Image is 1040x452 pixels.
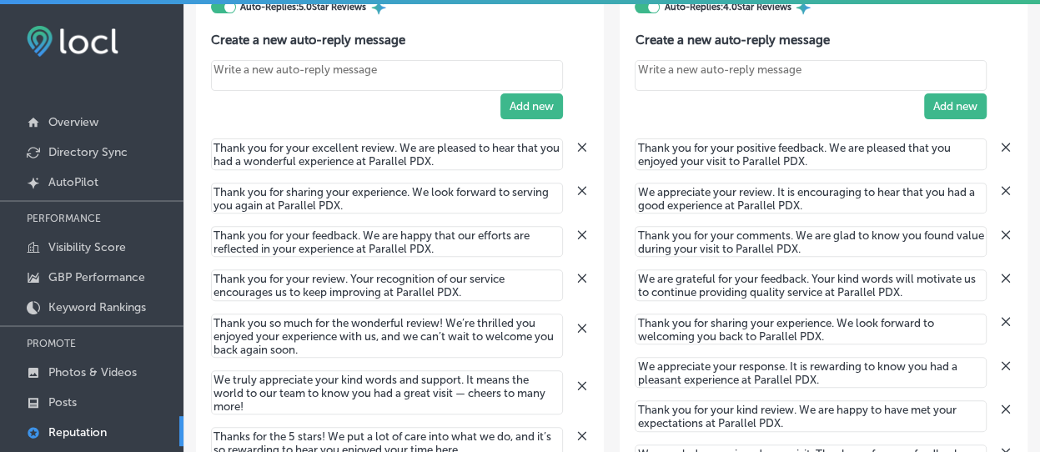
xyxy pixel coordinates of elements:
textarea: Thank you so much for the wonderful review! We’re thrilled you enjoyed your experience with us, a... [211,314,563,358]
textarea: We appreciate your response. It is rewarding to know you had a pleasant experience at Parallel PDX. [635,357,987,388]
textarea: Thank you for sharing your experience. We look forward to serving you again at Parallel PDX. [211,183,563,213]
img: fda3e92497d09a02dc62c9cd864e3231.png [27,26,118,57]
textarea: Thank you for your kind review. We are happy to have met your expectations at Parallel PDX. [635,400,987,431]
p: Photos & Videos [48,365,137,379]
textarea: Thank you for your review. Your recognition of our service encourages us to keep improving at Par... [211,269,563,300]
p: GBP Performance [48,270,145,284]
textarea: Thank you for your feedback. We are happy that our efforts are reflected in your experience at Pa... [211,226,563,257]
textarea: We truly appreciate your kind words and support. It means the world to our team to know you had a... [211,370,563,414]
p: Overview [48,115,98,129]
label: Create a new auto-reply message [211,33,563,48]
p: AutoPilot [48,175,98,189]
textarea: Create your Quick Reply [211,60,563,91]
p: Visibility Score [48,240,126,254]
p: Directory Sync [48,145,128,159]
textarea: We appreciate your review. It is encouraging to hear that you had a good experience at Parallel PDX. [635,183,987,213]
button: Add new [500,93,563,119]
p: Keyword Rankings [48,300,146,314]
textarea: Thank you for your comments. We are glad to know you found value during your visit to Parallel PDX. [635,226,987,257]
div: Auto-Replies: 5.0 Star Reviews [236,2,370,13]
textarea: Create your Quick Reply [635,60,987,91]
div: Auto-Replies: 4.0 Star Reviews [660,2,795,13]
label: Create a new auto-reply message [635,33,987,48]
textarea: We are grateful for your feedback. Your kind words will motivate us to continue providing quality... [635,269,987,300]
textarea: Thank you for sharing your experience. We look forward to welcoming you back to Parallel PDX. [635,314,987,344]
textarea: Thank you for your positive feedback. We are pleased that you enjoyed your visit to Parallel PDX. [635,138,987,169]
button: Add new [924,93,987,119]
textarea: Thank you for your excellent review. We are pleased to hear that you had a wonderful experience a... [211,138,563,169]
